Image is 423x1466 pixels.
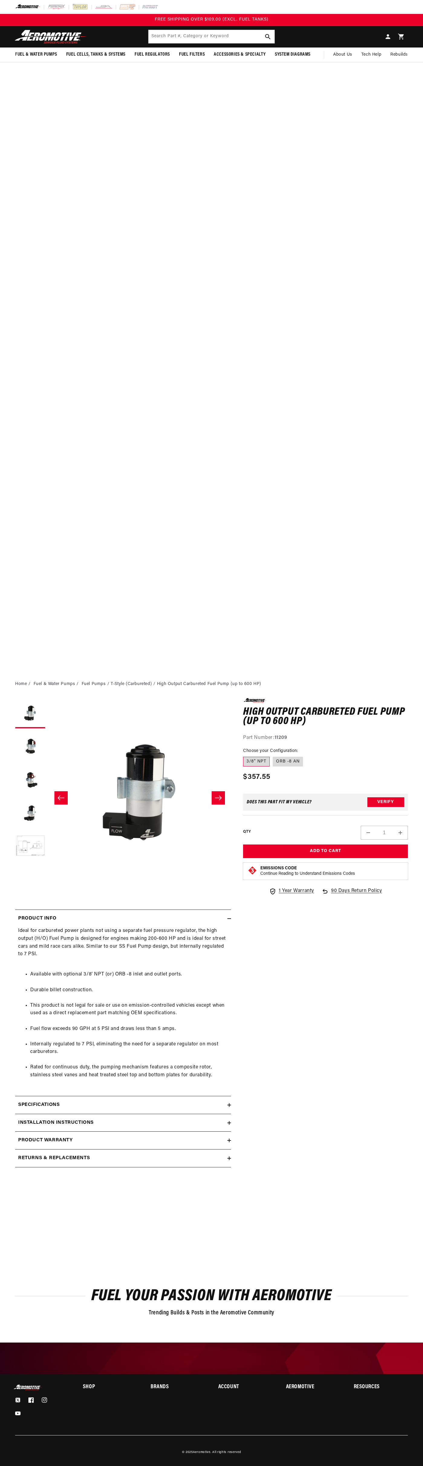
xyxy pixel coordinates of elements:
li: Available with optional 3/8' NPT (or) ORB -8 inlet and outlet ports. [30,971,228,979]
div: Part Number: [243,734,408,742]
a: 90 Days Return Policy [321,887,382,901]
li: Fuel flow exceeds 90 GPH at 5 PSI and draws less than 5 amps. [30,1025,228,1033]
summary: Product warranty [15,1132,231,1149]
h1: High Output Carbureted Fuel Pump (up to 600 HP) [243,707,408,726]
summary: Returns & replacements [15,1150,231,1167]
button: Load image 1 in gallery view [15,698,45,728]
summary: Fuel & Water Pumps [11,48,62,62]
h2: Product warranty [18,1136,73,1144]
label: 3/8" NPT [243,757,270,766]
h2: Product Info [18,915,56,923]
summary: Fuel Regulators [130,48,174,62]
strong: Emissions Code [260,866,297,871]
a: 1 Year Warranty [269,887,314,895]
button: Load image 4 in gallery view [15,798,45,828]
span: $357.55 [243,772,270,782]
li: Durable billet construction. [30,986,228,994]
img: Emissions code [248,866,257,875]
li: Rated for continuous duty, the pumping mechanism features a composite rotor, stainless steel vane... [30,1064,228,1079]
h2: Specifications [18,1101,60,1109]
h2: Returns & replacements [18,1154,90,1162]
strong: 11209 [275,735,287,740]
button: Load image 3 in gallery view [15,765,45,795]
button: Verify [367,797,404,807]
button: Slide left [54,791,68,805]
a: Fuel Pumps [82,681,106,687]
summary: Account [218,1385,272,1390]
summary: Fuel Filters [174,48,209,62]
li: High Output Carbureted Fuel Pump (up to 600 HP) [157,681,261,687]
span: System Diagrams [275,51,311,58]
img: Aeromotive [13,1385,43,1390]
summary: Aeromotive [286,1385,340,1390]
button: Slide right [212,791,225,805]
span: Fuel & Water Pumps [15,51,57,58]
span: Fuel Regulators [135,51,170,58]
span: Rebuilds [390,51,408,58]
button: Load image 5 in gallery view [15,831,45,861]
summary: Resources [354,1385,408,1390]
summary: Fuel Cells, Tanks & Systems [62,48,130,62]
p: Continue Reading to Understand Emissions Codes [260,871,355,877]
h2: Fuel Your Passion with Aeromotive [15,1289,408,1303]
button: Load image 2 in gallery view [15,731,45,762]
summary: Tech Help [357,48,386,62]
span: Accessories & Specialty [214,51,266,58]
small: All rights reserved [212,1451,241,1454]
span: Fuel Cells, Tanks & Systems [66,51,125,58]
span: Fuel Filters [179,51,205,58]
button: Search Part #, Category or Keyword [261,30,275,43]
a: About Us [329,48,357,62]
li: Internally regulated to 7 PSI, eliminating the need for a separate regulator on most carburetors. [30,1041,228,1056]
legend: Choose your Configuration: [243,748,298,754]
a: Home [15,681,27,687]
img: Aeromotive [13,30,89,44]
button: Add to Cart [243,845,408,858]
summary: Installation Instructions [15,1114,231,1132]
span: About Us [333,52,352,57]
div: Ideal for carbureted power plants not using a separate fuel pressure regulator, the high output (... [15,927,231,1087]
summary: Specifications [15,1096,231,1114]
summary: Accessories & Specialty [209,48,270,62]
nav: breadcrumbs [15,681,408,687]
label: ORB -8 AN [273,757,303,766]
span: Tech Help [361,51,381,58]
summary: System Diagrams [270,48,315,62]
summary: Product Info [15,910,231,927]
summary: Shop [83,1385,137,1390]
span: 1 Year Warranty [279,887,314,895]
label: QTY [243,829,251,835]
button: Emissions CodeContinue Reading to Understand Emissions Codes [260,866,355,877]
input: Search Part #, Category or Keyword [148,30,275,43]
span: FREE SHIPPING OVER $109.00 (EXCL. FUEL TANKS) [155,17,268,22]
media-gallery: Gallery Viewer [15,698,231,897]
span: 90 Days Return Policy [331,887,382,901]
li: This product is not legal for sale or use on emission-controlled vehicles except when used as a d... [30,1002,228,1017]
a: Fuel & Water Pumps [34,681,75,687]
small: © 2025 . [182,1451,211,1454]
summary: Brands [151,1385,205,1390]
summary: Rebuilds [386,48,412,62]
span: Trending Builds & Posts in the Aeromotive Community [149,1310,274,1316]
div: Does This part fit My vehicle? [247,800,312,805]
a: Aeromotive [193,1451,210,1454]
h2: Installation Instructions [18,1119,94,1127]
li: T-Style (Carbureted) [111,681,157,687]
